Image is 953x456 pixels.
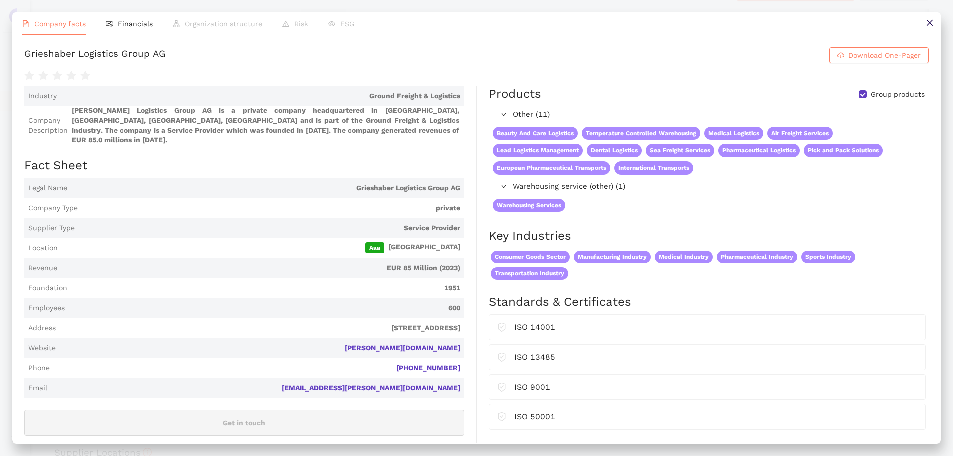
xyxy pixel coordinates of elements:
[28,383,47,393] span: Email
[24,47,166,63] div: Grieshaber Logistics Group AG
[71,183,460,193] span: Grieshaber Logistics Group AG
[513,181,924,193] span: Warehousing service (other) (1)
[34,20,86,28] span: Company facts
[28,91,57,101] span: Industry
[62,242,460,253] span: [GEOGRAPHIC_DATA]
[106,20,113,27] span: fund-view
[493,127,578,140] span: Beauty And Care Logistics
[704,127,763,140] span: Medical Logistics
[497,381,506,392] span: safety-certificate
[71,283,460,293] span: 1951
[28,116,68,135] span: Company Description
[582,127,700,140] span: Temperature Controlled Warehousing
[501,183,507,189] span: right
[514,321,917,333] div: ISO 14001
[38,71,48,81] span: star
[514,410,917,423] div: ISO 50001
[513,109,924,121] span: Other (11)
[80,71,90,81] span: star
[926,19,934,27] span: close
[804,144,883,157] span: Pick and Pack Solutions
[646,144,714,157] span: Sea Freight Services
[587,144,642,157] span: Dental Logistics
[82,203,460,213] span: private
[491,267,568,280] span: Transportation Industry
[514,351,917,363] div: ISO 13485
[28,183,67,193] span: Legal Name
[28,303,65,313] span: Employees
[767,127,833,140] span: Air Freight Services
[918,12,941,35] button: close
[489,294,929,311] h2: Standards & Certificates
[28,203,78,213] span: Company Type
[28,283,67,293] span: Foundation
[801,251,855,263] span: Sports Industry
[340,20,354,28] span: ESG
[655,251,713,263] span: Medical Industry
[28,243,58,253] span: Location
[717,251,797,263] span: Pharmaceutical Industry
[66,71,76,81] span: star
[185,20,262,28] span: Organization structure
[501,111,507,117] span: right
[69,303,460,313] span: 600
[497,410,506,421] span: safety-certificate
[614,161,693,175] span: International Transports
[489,107,928,123] div: Other (11)
[574,251,651,263] span: Manufacturing Industry
[28,223,75,233] span: Supplier Type
[282,20,289,27] span: warning
[718,144,800,157] span: Pharmaceutical Logistics
[328,20,335,27] span: eye
[118,20,153,28] span: Financials
[28,343,56,353] span: Website
[61,91,460,101] span: Ground Freight & Logistics
[61,263,460,273] span: EUR 85 Million (2023)
[493,161,610,175] span: European Pharmaceutical Transports
[79,223,460,233] span: Service Provider
[489,179,928,195] div: Warehousing service (other) (1)
[837,52,844,60] span: cloud-download
[52,71,62,81] span: star
[867,90,929,100] span: Group products
[28,263,57,273] span: Revenue
[848,50,921,61] span: Download One-Pager
[489,86,541,103] div: Products
[493,144,583,157] span: Lead Logistics Management
[28,323,56,333] span: Address
[829,47,929,63] button: cloud-downloadDownload One-Pager
[497,321,506,332] span: safety-certificate
[24,157,464,174] h2: Fact Sheet
[514,381,917,393] div: ISO 9001
[173,20,180,27] span: apartment
[28,363,50,373] span: Phone
[365,242,384,253] span: Aaa
[60,323,460,333] span: [STREET_ADDRESS]
[294,20,308,28] span: Risk
[24,71,34,81] span: star
[491,251,570,263] span: Consumer Goods Sector
[497,351,506,362] span: safety-certificate
[72,106,460,145] span: [PERSON_NAME] Logistics Group AG is a private company headquartered in [GEOGRAPHIC_DATA], [GEOGRA...
[489,228,929,245] h2: Key Industries
[493,199,565,212] span: Warehousing Services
